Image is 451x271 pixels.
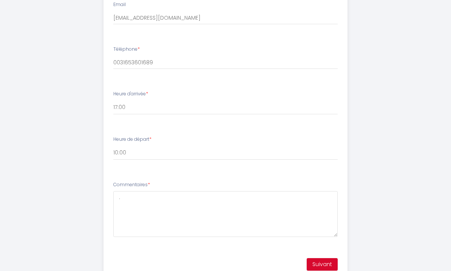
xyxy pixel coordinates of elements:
[113,136,151,143] label: Heure de départ
[307,258,338,271] button: Suivant
[113,1,126,8] label: Email
[113,46,140,53] label: Téléphone
[113,181,150,188] label: Commentaires
[113,90,148,98] label: Heure d'arrivée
